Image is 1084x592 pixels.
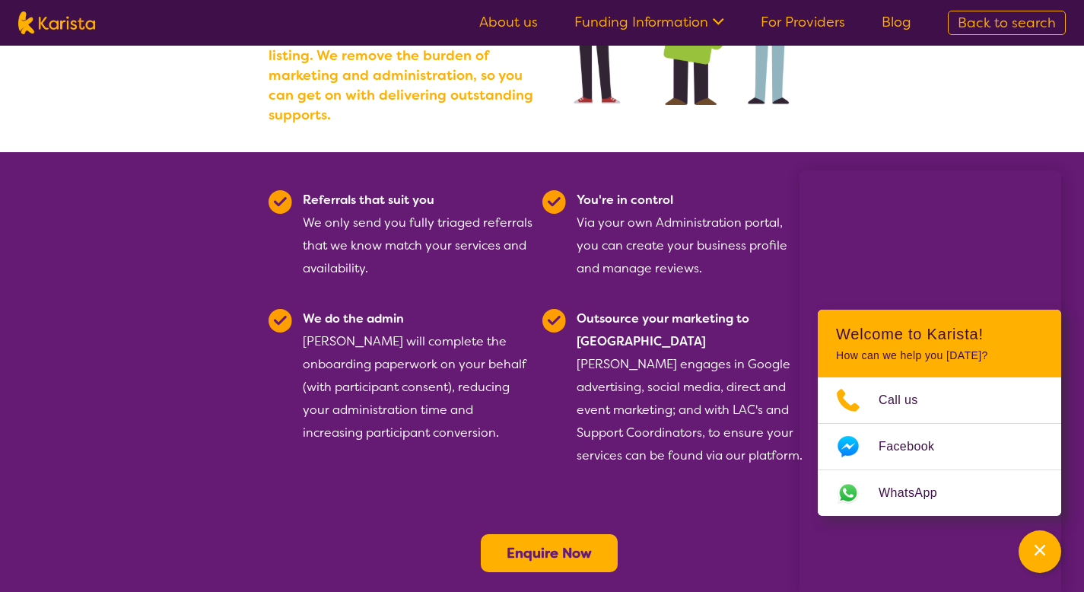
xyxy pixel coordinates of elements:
b: Karista offers you a streamlined business service, not just a directory listing. We remove the bu... [269,6,542,125]
span: Back to search [958,14,1056,32]
img: Tick [269,190,292,214]
a: Blog [882,13,911,31]
b: Outsource your marketing to [GEOGRAPHIC_DATA] [577,310,749,349]
b: You're in control [577,192,673,208]
img: Tick [269,309,292,333]
b: Referrals that suit you [303,192,434,208]
a: About us [479,13,538,31]
div: We only send you fully triaged referrals that we know match your services and availability. [303,189,533,280]
a: Back to search [948,11,1066,35]
img: Tick [542,309,566,333]
div: [PERSON_NAME] will complete the onboarding paperwork on your behalf (with participant consent), r... [303,307,533,467]
div: [PERSON_NAME] engages in Google advertising, social media, direct and event marketing; and with L... [577,307,807,467]
img: Tick [542,190,566,214]
img: Karista logo [18,11,95,34]
a: Funding Information [574,13,724,31]
button: Enquire Now [481,534,618,572]
iframe: Chat Window [799,170,1061,592]
a: For Providers [761,13,845,31]
b: We do the admin [303,310,404,326]
div: Via your own Administration portal, you can create your business profile and manage reviews. [577,189,807,280]
a: Enquire Now [507,544,592,562]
